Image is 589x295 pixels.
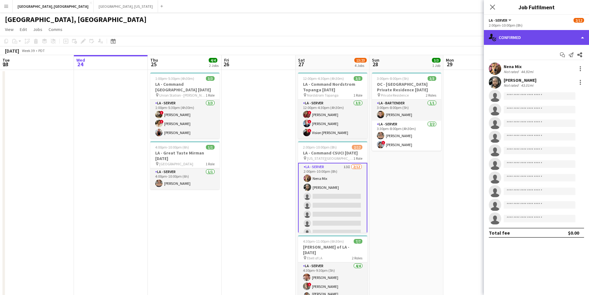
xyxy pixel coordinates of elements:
span: 7/7 [354,239,362,244]
app-card-role: LA - Server13I2/122:00pm-10:00pm (8h)Nena Mix[PERSON_NAME] [298,163,367,284]
h3: LA - Command CSUCI [DATE] [298,150,367,156]
span: View [5,27,14,32]
span: 4:30pm-11:00pm (6h30m) [303,239,344,244]
div: 1 Job [432,63,440,68]
button: LA - Server [489,18,512,23]
span: 23 [2,61,10,68]
h3: LA - Command Nordstrom Topanga [DATE] [298,81,367,93]
span: 2/12 [352,145,362,150]
span: Private Residence [381,93,409,98]
span: Thu [150,57,158,63]
app-job-card: 1:00pm-5:30pm (4h30m)3/3LA - Command [GEOGRAPHIC_DATA] [DATE] Union Station - [PERSON_NAME]1 Role... [150,72,220,139]
span: LA - Server [489,18,507,23]
span: Comms [49,27,62,32]
h3: OC - [GEOGRAPHIC_DATA] Private Residence [DATE] [372,81,441,93]
span: 1 Role [353,93,362,98]
a: Jobs [31,25,45,33]
span: ! [308,120,311,124]
span: 3/3 [206,76,215,81]
app-card-role: LA - Bartender1/13:00pm-8:00pm (5h)[PERSON_NAME] [372,100,441,121]
span: 1/1 [206,145,215,150]
span: ! [160,120,164,124]
span: Mon [446,57,454,63]
span: ! [308,129,311,132]
span: 26 [223,61,229,68]
a: View [2,25,16,33]
div: 4 Jobs [355,63,366,68]
span: ! [308,283,311,286]
div: PDT [38,48,45,53]
span: 27 [297,61,305,68]
app-card-role: LA - Server3/31:00pm-5:30pm (4h30m)![PERSON_NAME]![PERSON_NAME][PERSON_NAME] [150,100,220,139]
a: Edit [17,25,29,33]
span: 1 Role [206,93,215,98]
span: [US_STATE][GEOGRAPHIC_DATA] [307,156,353,161]
div: Not rated [504,69,520,74]
span: 2 Roles [426,93,436,98]
button: [GEOGRAPHIC_DATA], [GEOGRAPHIC_DATA] [13,0,94,12]
span: Jobs [33,27,42,32]
span: 4/4 [209,58,217,63]
span: 2:00pm-10:00pm (8h) [303,145,337,150]
span: Ebell of LA [307,256,322,260]
div: Total fee [489,230,510,236]
span: Union Station - [PERSON_NAME] [159,93,206,98]
span: 1:00pm-5:30pm (4h30m) [155,76,194,81]
span: 3/3 [354,76,362,81]
span: Sun [372,57,379,63]
app-card-role: LA - Server3/312:00pm-4:30pm (4h30m)![PERSON_NAME]![PERSON_NAME]!Vision [PERSON_NAME] [298,100,367,139]
div: 2 Jobs [209,63,219,68]
span: 29 [445,61,454,68]
app-card-role: LA - Server1/14:00pm-10:00pm (6h)[PERSON_NAME] [150,168,220,189]
button: [GEOGRAPHIC_DATA], [US_STATE] [94,0,158,12]
h1: [GEOGRAPHIC_DATA], [GEOGRAPHIC_DATA] [5,15,147,24]
h3: [PERSON_NAME] of LA - [DATE] [298,244,367,255]
div: Confirmed [484,30,589,45]
span: 1 Role [206,162,215,166]
span: [GEOGRAPHIC_DATA] [159,162,193,166]
div: [PERSON_NAME] [504,77,536,83]
h3: Job Fulfilment [484,3,589,11]
div: 2:00pm-10:00pm (8h) [489,23,584,28]
span: 2 Roles [352,256,362,260]
div: $0.00 [568,230,579,236]
span: 4:00pm-10:00pm (6h) [155,145,189,150]
span: 3/3 [428,76,436,81]
span: 13/23 [354,58,367,63]
span: 3/3 [432,58,441,63]
div: 43.01mi [520,83,535,88]
app-card-role: LA - Server2/23:30pm-8:00pm (4h30m)[PERSON_NAME]![PERSON_NAME] [372,121,441,151]
app-job-card: 3:00pm-8:00pm (5h)3/3OC - [GEOGRAPHIC_DATA] Private Residence [DATE] Private Residence2 RolesLA -... [372,72,441,151]
app-job-card: 2:00pm-10:00pm (8h)2/12LA - Command CSUCI [DATE] [US_STATE][GEOGRAPHIC_DATA]1 RoleLA - Server13I2... [298,141,367,233]
span: Edit [20,27,27,32]
span: 2/12 [574,18,584,23]
span: 1 Role [353,156,362,161]
span: Tue [2,57,10,63]
span: 25 [149,61,158,68]
app-job-card: 12:00pm-4:30pm (4h30m)3/3LA - Command Nordstrom Topanga [DATE] Nordstrom Topanga1 RoleLA - Server... [298,72,367,139]
span: Fri [224,57,229,63]
span: Sat [298,57,305,63]
div: 44.92mi [520,69,535,74]
span: 28 [371,61,379,68]
span: Week 39 [20,48,36,53]
h3: LA - Command [GEOGRAPHIC_DATA] [DATE] [150,81,220,93]
div: [DATE] [5,48,19,54]
div: Not rated [504,83,520,88]
h3: LA - Great Taste Mirman [DATE] [150,150,220,161]
span: Wed [76,57,85,63]
div: Nena Mix [504,64,535,69]
span: ! [382,141,385,145]
span: 24 [75,61,85,68]
span: Nordstrom Topanga [307,93,339,98]
span: ! [308,111,311,115]
span: 3:00pm-8:00pm (5h) [377,76,409,81]
span: 12:00pm-4:30pm (4h30m) [303,76,344,81]
a: Comms [46,25,65,33]
app-job-card: 4:00pm-10:00pm (6h)1/1LA - Great Taste Mirman [DATE] [GEOGRAPHIC_DATA]1 RoleLA - Server1/14:00pm-... [150,141,220,189]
